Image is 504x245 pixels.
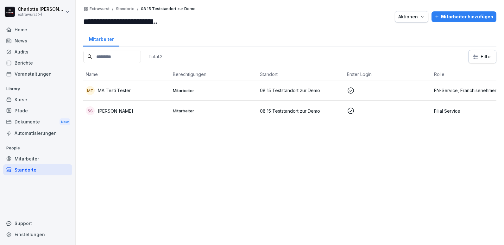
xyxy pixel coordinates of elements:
[260,108,342,114] p: 08 15 Teststandort zur Demo
[3,105,72,116] a: Pfade
[3,153,72,164] a: Mitarbeiter
[86,106,95,115] div: SS
[116,7,135,11] p: Standorte
[257,68,344,80] th: Standort
[469,50,496,63] button: Filter
[173,108,255,114] p: Mitarbeiter
[18,7,64,12] p: Charlotte [PERSON_NAME]
[432,11,496,22] button: Mitarbeiter hinzufügen
[3,84,72,94] p: Library
[98,108,133,114] p: [PERSON_NAME]
[395,11,428,22] button: Aktionen
[3,57,72,68] a: Berichte
[3,164,72,175] a: Standorte
[137,7,138,11] p: /
[18,12,64,17] p: Extrawurst :-)
[3,143,72,153] p: People
[3,94,72,105] a: Kurse
[398,13,425,20] div: Aktionen
[3,218,72,229] div: Support
[60,118,70,126] div: New
[3,116,72,128] div: Dokumente
[3,229,72,240] a: Einstellungen
[435,13,493,20] div: Mitarbeiter hinzufügen
[90,7,110,11] a: Extrawurst
[3,68,72,79] a: Veranstaltungen
[83,30,119,47] a: Mitarbeiter
[170,68,257,80] th: Berechtigungen
[98,87,131,94] p: MA Testi Tester
[3,46,72,57] a: Audits
[3,35,72,46] a: News
[173,88,255,93] p: Mitarbeiter
[3,116,72,128] a: DokumenteNew
[141,7,196,11] p: 08 15 Teststandort zur Demo
[86,86,95,95] div: MT
[112,7,113,11] p: /
[83,68,170,80] th: Name
[148,53,162,60] p: Total: 2
[260,87,342,94] p: 08 15 Teststandort zur Demo
[472,53,492,60] div: Filter
[3,24,72,35] a: Home
[344,68,432,80] th: Erster Login
[3,128,72,139] a: Automatisierungen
